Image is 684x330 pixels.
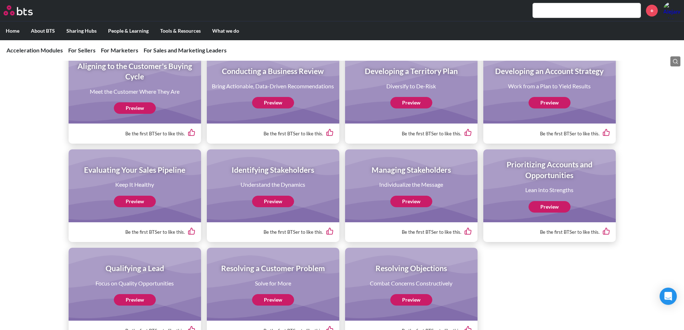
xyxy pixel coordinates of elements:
[232,181,314,189] p: Understand the Dynamics
[74,61,196,82] h1: Aligning to the Customer's Buying Cycle
[489,124,610,143] div: Be the first BTSer to like this.
[61,22,102,40] label: Sharing Hubs
[529,201,571,213] a: Preview
[646,5,658,17] a: +
[144,47,227,54] a: For Sales and Marketing Leaders
[74,124,195,143] div: Be the first BTSer to like this.
[213,124,334,143] div: Be the first BTSer to like this.
[351,222,472,242] div: Be the first BTSer to like this.
[114,196,156,207] a: Preview
[370,279,452,287] p: Combat Concerns Constructively
[660,288,677,305] div: Open Intercom Messenger
[96,279,174,287] p: Focus on Quality Opportunities
[74,222,195,242] div: Be the first BTSer to like this.
[372,164,451,175] h1: Managing Stakeholders
[365,82,458,90] p: Diversify to De-Risk
[6,47,63,54] a: Acceleration Modules
[114,294,156,306] a: Preview
[4,5,33,15] img: BTS Logo
[252,196,294,207] a: Preview
[663,2,680,19] img: Alejandro Díaz
[390,97,432,108] a: Preview
[221,263,325,273] h1: Resolving a Customer Problem
[351,124,472,143] div: Be the first BTSer to like this.
[102,22,154,40] label: People & Learning
[114,102,156,114] a: Preview
[390,294,432,306] a: Preview
[488,159,611,180] h1: Prioritizing Accounts and Opportunities
[495,66,604,76] h1: Developing an Account Strategy
[372,181,451,189] p: Individualize the Message
[96,263,174,273] h1: Qualifying a Lead
[68,47,96,54] a: For Sellers
[489,222,610,242] div: Be the first BTSer to like this.
[101,47,138,54] a: For Marketers
[212,82,334,90] p: Bring Actionable, Data-Driven Recommendations
[221,279,325,287] p: Solve for More
[370,263,452,273] h1: Resolving Objections
[212,66,334,76] h1: Conducting a Business Review
[365,66,458,76] h1: Developing a Territory Plan
[74,88,196,96] p: Meet the Customer Where They Are
[252,97,294,108] a: Preview
[84,164,185,175] h1: Evaluating Your Sales Pipeline
[488,186,611,194] p: Lean into Strengths
[495,82,604,90] p: Work from a Plan to Yield Results
[25,22,61,40] label: About BTS
[213,222,334,242] div: Be the first BTSer to like this.
[4,5,46,15] a: Go home
[154,22,206,40] label: Tools & Resources
[84,181,185,189] p: Keep It Healthy
[529,97,571,108] a: Preview
[663,2,680,19] a: Profile
[206,22,245,40] label: What we do
[252,294,294,306] a: Preview
[232,164,314,175] h1: Identifying Stakeholders
[390,196,432,207] a: Preview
